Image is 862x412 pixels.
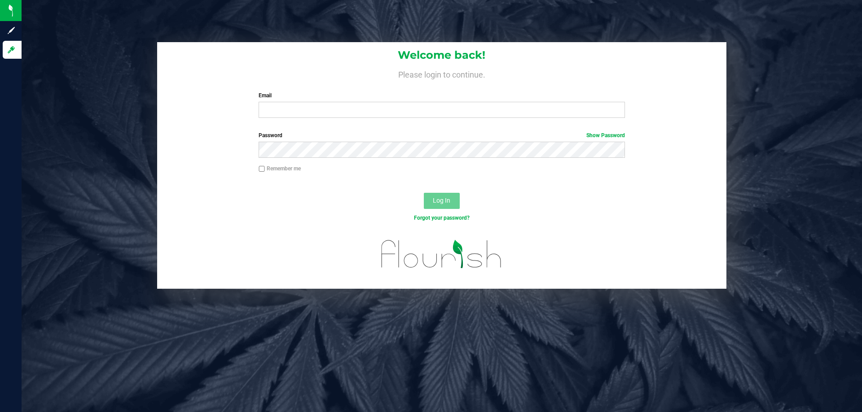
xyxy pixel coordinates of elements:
[259,166,265,172] input: Remember me
[157,68,726,79] h4: Please login to continue.
[259,91,625,100] label: Email
[586,132,625,139] a: Show Password
[370,231,513,277] img: flourish_logo.svg
[7,45,16,54] inline-svg: Log in
[157,49,726,61] h1: Welcome back!
[7,26,16,35] inline-svg: Sign up
[424,193,460,209] button: Log In
[259,132,282,139] span: Password
[433,197,450,204] span: Log In
[414,215,470,221] a: Forgot your password?
[259,165,301,173] label: Remember me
